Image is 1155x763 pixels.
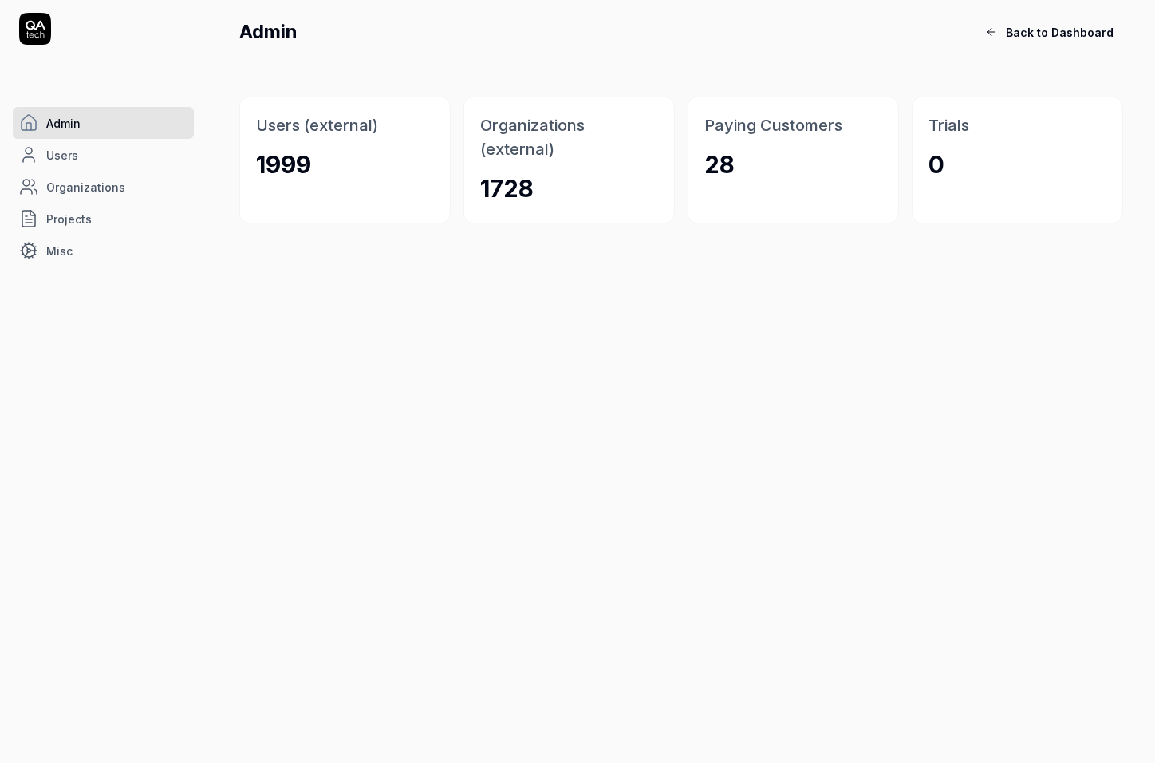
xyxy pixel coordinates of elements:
span: Users (external) [256,116,378,135]
span: Organizations [46,179,125,196]
h2: Admin [239,18,976,46]
span: Paying Customers [704,116,842,135]
a: Organizations [13,171,194,203]
div: 1999 [256,147,311,183]
span: Organizations (external) [480,116,585,159]
a: Users [13,139,194,171]
span: Projects [46,211,92,227]
span: Misc [46,243,73,259]
span: Admin [46,115,81,132]
span: Back to Dashboard [1006,24,1114,41]
div: 1728 [480,171,534,207]
a: Misc [13,235,194,267]
button: Back to Dashboard [976,16,1123,48]
div: 0 [928,147,944,183]
span: Users [46,147,78,164]
div: 28 [704,147,735,183]
a: Projects [13,203,194,235]
a: Admin [13,107,194,139]
span: Trials [928,116,969,135]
